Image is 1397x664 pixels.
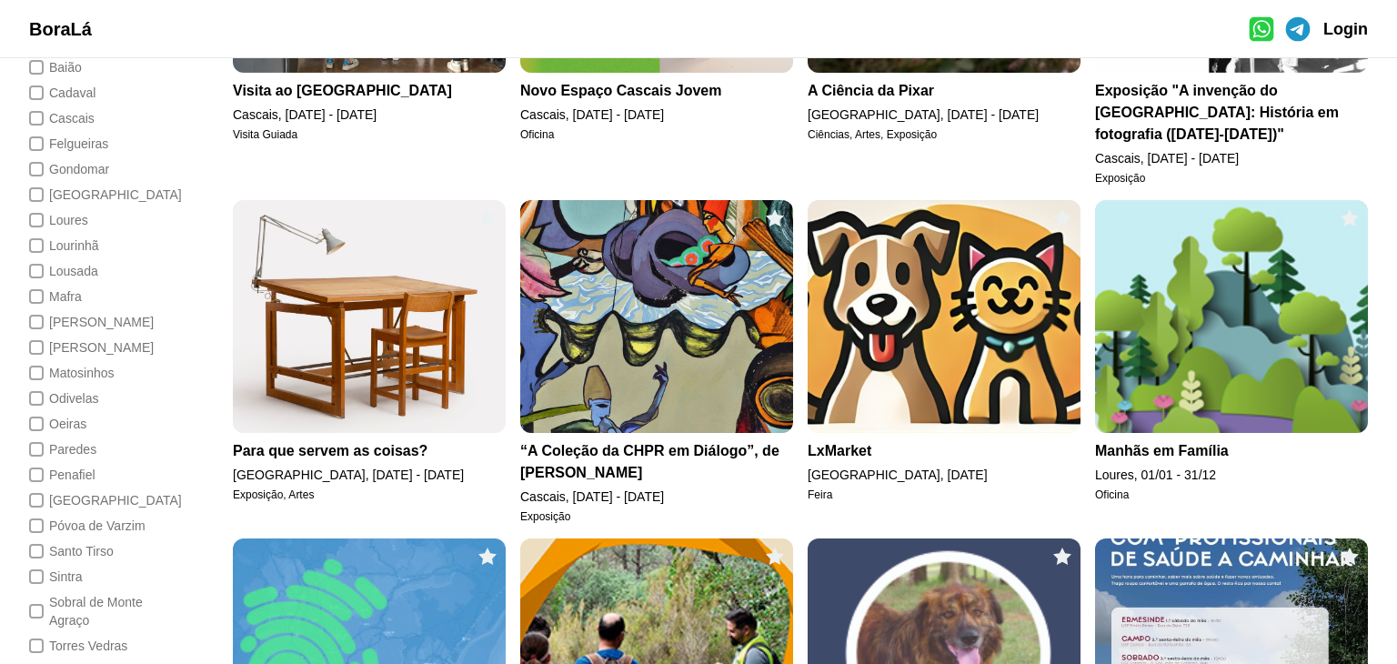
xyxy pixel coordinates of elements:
[29,568,175,586] label: District
[520,80,793,102] div: Novo Espaço Cascais Jovem
[29,466,175,484] label: District
[233,127,506,142] div: Visita Guiada
[1095,171,1368,186] div: Exposição
[1095,488,1368,502] div: Oficina
[520,127,793,142] div: Oficina
[29,236,175,255] label: District
[49,313,154,331] div: [PERSON_NAME]
[520,200,793,433] img: “A Coleção da CHPR em Diálogo”, de Paula Rego
[808,440,1080,462] div: LxMarket
[49,389,98,407] div: Odivelas
[29,637,175,655] label: District
[520,106,793,124] div: Cascais, [DATE] - [DATE]
[233,466,506,484] div: [GEOGRAPHIC_DATA], [DATE] - [DATE]
[233,200,506,524] a: Para que servem as coisas?[GEOGRAPHIC_DATA], [DATE] - [DATE]Exposição, Artes
[520,200,793,524] a: “A Coleção da CHPR em Diálogo”, de [PERSON_NAME]Cascais, [DATE] - [DATE]Exposição
[49,491,182,509] div: [GEOGRAPHIC_DATA]
[29,262,175,280] label: District
[1095,440,1368,462] div: Manhãs em Família
[520,488,793,506] div: Cascais, [DATE] - [DATE]
[808,127,1080,142] div: Ciências, Artes, Exposição
[808,80,1080,102] div: A Ciência da Pixar
[29,491,175,509] label: District
[808,200,1080,524] a: LxMarket[GEOGRAPHIC_DATA], [DATE]Feira
[49,135,108,153] div: Felgueiras
[49,160,109,178] div: Gondomar
[29,389,175,407] label: District
[29,542,175,560] label: District
[808,488,1080,502] div: Feira
[1095,466,1368,484] div: Loures, 01/01 - 31/12
[49,186,182,204] div: [GEOGRAPHIC_DATA]
[49,262,98,280] div: Lousada
[29,186,175,204] label: District
[29,19,92,39] span: BoraLá
[233,106,506,124] div: Cascais, [DATE] - [DATE]
[49,440,96,458] div: Paredes
[49,287,82,306] div: Mafra
[1323,16,1368,42] a: Login
[808,106,1080,124] div: [GEOGRAPHIC_DATA], [DATE] - [DATE]
[29,287,175,306] label: District
[29,135,175,153] label: District
[29,338,175,357] label: District
[49,236,99,255] div: Lourinhã
[233,80,506,102] div: Visita ao [GEOGRAPHIC_DATA]
[49,542,114,560] div: Santo Tirso
[49,415,86,433] div: Oeiras
[49,568,83,586] div: Sintra
[520,440,793,484] div: “A Coleção da CHPR em Diálogo”, de [PERSON_NAME]
[520,509,793,524] div: Exposição
[49,466,95,484] div: Penafiel
[1095,149,1368,167] div: Cascais, [DATE] - [DATE]
[49,338,154,357] div: [PERSON_NAME]
[49,84,95,102] div: Cadaval
[233,200,506,433] img: Para que servem as coisas?
[1095,200,1368,524] a: Manhãs em FamíliaLoures, 01/01 - 31/12Oficina
[29,313,175,331] label: District
[49,364,115,382] div: Matosinhos
[29,58,175,76] label: District
[49,637,127,655] div: Torres Vedras
[29,364,175,382] label: District
[29,211,175,229] label: District
[233,440,506,462] div: Para que servem as coisas?
[29,160,175,178] label: District
[49,58,82,76] div: Baião
[1095,200,1368,433] img: Manhãs em Família
[29,593,175,629] label: District
[1095,80,1368,146] div: Exposição "A invenção do [GEOGRAPHIC_DATA]: História em fotografia ([DATE]-[DATE])"
[29,109,175,127] label: District
[29,415,175,433] label: District
[49,109,95,127] div: Cascais
[29,16,92,42] a: BoraLá
[1323,20,1368,38] span: Login
[29,440,175,458] label: District
[49,211,88,229] div: Loures
[29,517,175,535] label: District
[49,593,175,629] div: Sobral de Monte Agraço
[49,517,146,535] div: Póvoa de Varzim
[808,466,1080,484] div: [GEOGRAPHIC_DATA], [DATE]
[233,488,506,502] div: Exposição, Artes
[808,200,1080,433] img: LxMarket
[29,84,175,102] label: District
